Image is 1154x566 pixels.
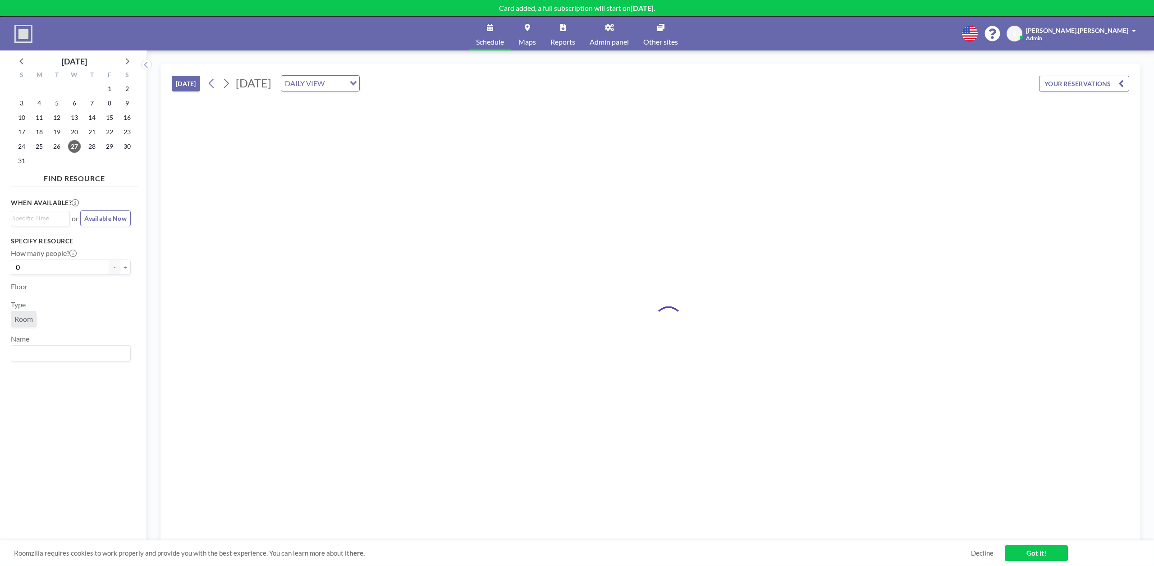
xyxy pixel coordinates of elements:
div: Search for option [11,211,69,225]
span: Thursday, August 7, 2025 [86,97,98,110]
span: Sunday, August 10, 2025 [15,111,28,124]
span: R [1012,30,1017,38]
span: Admin panel [590,38,629,46]
span: Other sites [643,38,678,46]
a: Maps [511,17,543,50]
span: Friday, August 8, 2025 [103,97,116,110]
div: W [66,70,83,82]
button: YOUR RESERVATIONS [1039,76,1129,91]
a: Got it! [1005,545,1068,561]
div: [DATE] [62,55,87,68]
a: Decline [971,549,994,557]
a: Schedule [469,17,511,50]
span: Roomzilla requires cookies to work properly and provide you with the best experience. You can lea... [14,549,971,557]
span: Available Now [84,215,127,222]
span: Friday, August 22, 2025 [103,126,116,138]
span: Admin [1026,35,1042,41]
span: Wednesday, August 27, 2025 [68,140,81,153]
span: Saturday, August 16, 2025 [121,111,133,124]
span: Tuesday, August 26, 2025 [50,140,63,153]
span: Saturday, August 9, 2025 [121,97,133,110]
span: Sunday, August 24, 2025 [15,140,28,153]
div: M [31,70,48,82]
label: Type [11,300,26,309]
span: [PERSON_NAME].[PERSON_NAME] [1026,27,1128,34]
span: Tuesday, August 5, 2025 [50,97,63,110]
span: Monday, August 18, 2025 [33,126,46,138]
span: Wednesday, August 20, 2025 [68,126,81,138]
button: - [109,260,120,275]
input: Search for option [327,78,344,89]
span: Schedule [476,38,504,46]
div: T [83,70,101,82]
h3: Specify resource [11,237,131,245]
span: Friday, August 1, 2025 [103,82,116,95]
input: Search for option [12,213,64,223]
span: Wednesday, August 6, 2025 [68,97,81,110]
span: Room [14,315,33,324]
span: Thursday, August 28, 2025 [86,140,98,153]
div: T [48,70,66,82]
span: or [72,214,78,223]
span: Wednesday, August 13, 2025 [68,111,81,124]
span: Thursday, August 14, 2025 [86,111,98,124]
span: Tuesday, August 12, 2025 [50,111,63,124]
a: Reports [543,17,582,50]
span: Tuesday, August 19, 2025 [50,126,63,138]
div: S [118,70,136,82]
span: Sunday, August 17, 2025 [15,126,28,138]
span: Thursday, August 21, 2025 [86,126,98,138]
span: Friday, August 29, 2025 [103,140,116,153]
span: Sunday, August 3, 2025 [15,97,28,110]
span: DAILY VIEW [283,78,326,89]
img: organization-logo [14,25,32,43]
span: Monday, August 25, 2025 [33,140,46,153]
span: Monday, August 11, 2025 [33,111,46,124]
h4: FIND RESOURCE [11,170,138,183]
div: Search for option [11,346,130,361]
div: S [13,70,31,82]
span: Saturday, August 2, 2025 [121,82,133,95]
a: Other sites [636,17,685,50]
b: [DATE] [631,4,654,12]
span: Reports [550,38,575,46]
span: Monday, August 4, 2025 [33,97,46,110]
div: Search for option [281,76,359,91]
button: + [120,260,131,275]
label: Name [11,334,29,343]
span: Saturday, August 23, 2025 [121,126,133,138]
button: Available Now [80,210,131,226]
span: Friday, August 15, 2025 [103,111,116,124]
div: F [101,70,118,82]
label: How many people? [11,249,77,258]
span: Maps [518,38,536,46]
label: Floor [11,282,27,291]
input: Search for option [12,347,125,359]
span: Sunday, August 31, 2025 [15,155,28,167]
button: [DATE] [172,76,200,91]
a: here. [349,549,365,557]
a: Admin panel [582,17,636,50]
span: Saturday, August 30, 2025 [121,140,133,153]
span: [DATE] [236,76,271,90]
